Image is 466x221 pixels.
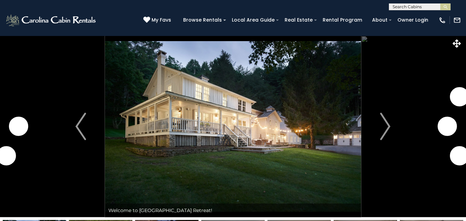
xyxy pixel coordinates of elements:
img: arrow [75,113,86,140]
a: My Favs [143,16,173,24]
a: Owner Login [394,15,432,25]
span: My Favs [152,16,171,24]
img: White-1-2.png [5,13,98,27]
a: About [369,15,391,25]
img: arrow [380,113,390,140]
a: Rental Program [319,15,366,25]
a: Real Estate [281,15,316,25]
button: Previous [57,36,105,217]
a: Local Area Guide [228,15,278,25]
img: mail-regular-white.png [453,16,461,24]
a: Browse Rentals [180,15,225,25]
button: Next [361,36,409,217]
div: Welcome to [GEOGRAPHIC_DATA] Retreat! [105,204,361,217]
img: phone-regular-white.png [439,16,446,24]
